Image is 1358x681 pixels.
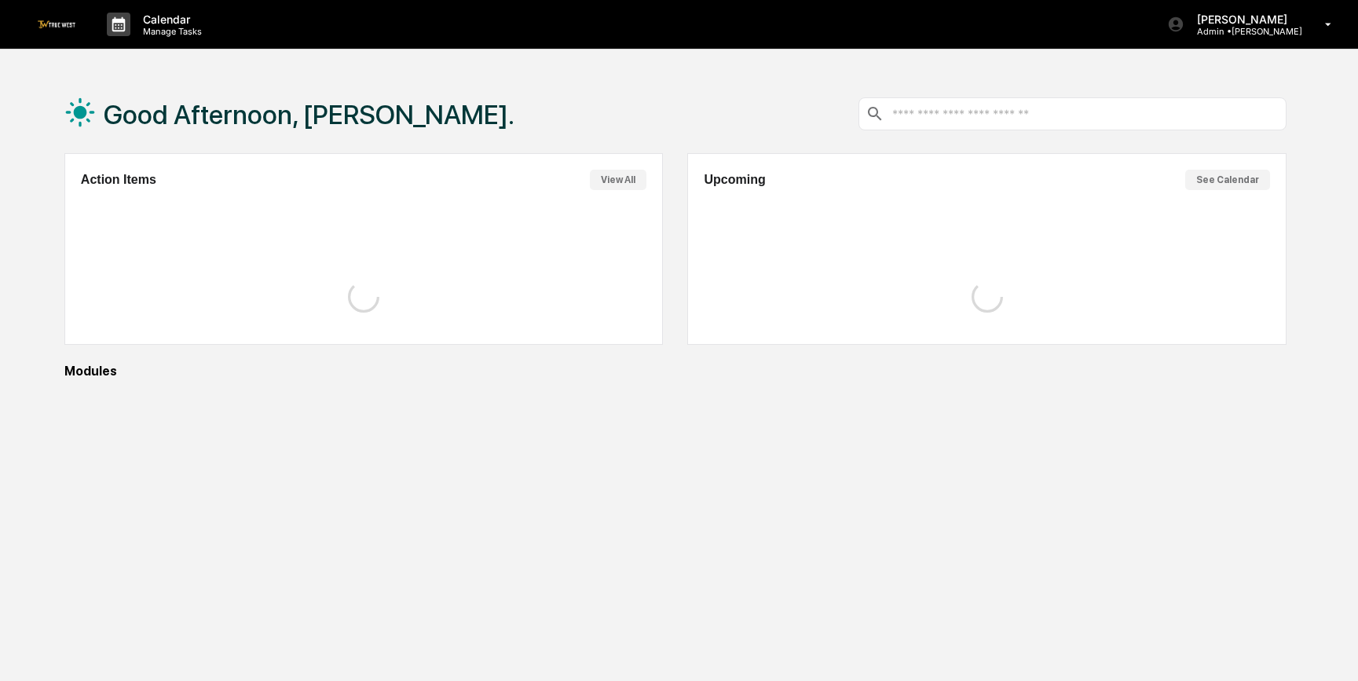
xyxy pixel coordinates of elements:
[81,173,156,187] h2: Action Items
[1184,26,1302,37] p: Admin • [PERSON_NAME]
[130,13,210,26] p: Calendar
[1184,13,1302,26] p: [PERSON_NAME]
[38,20,75,27] img: logo
[590,170,646,190] button: View All
[1185,170,1270,190] button: See Calendar
[704,173,765,187] h2: Upcoming
[64,364,1287,379] div: Modules
[104,99,514,130] h1: Good Afternoon, [PERSON_NAME].
[130,26,210,37] p: Manage Tasks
